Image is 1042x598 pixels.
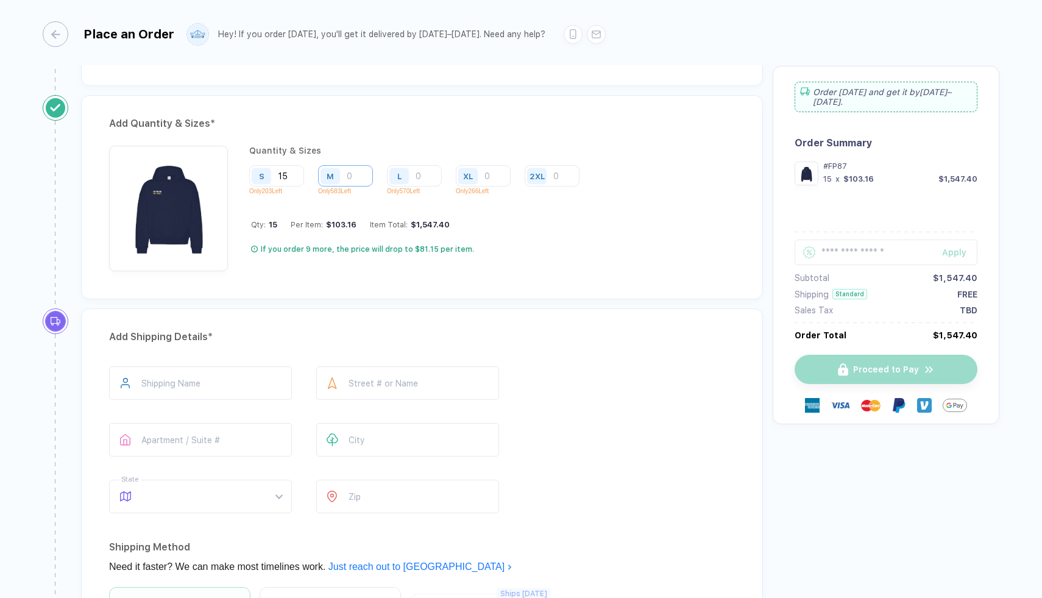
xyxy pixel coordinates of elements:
[960,305,977,315] div: TBD
[795,330,846,340] div: Order Total
[259,171,264,180] div: S
[805,398,820,413] img: express
[408,220,450,229] div: $1,547.40
[318,188,382,194] p: Only 583 Left
[109,327,735,347] div: Add Shipping Details
[328,561,512,572] a: Just reach out to [GEOGRAPHIC_DATA]
[323,220,356,229] div: $103.16
[251,220,277,229] div: Qty:
[249,188,313,194] p: Only 203 Left
[957,290,977,299] div: FREE
[218,29,545,40] div: Hey! If you order [DATE], you'll get it delivered by [DATE]–[DATE]. Need any help?
[933,330,977,340] div: $1,547.40
[387,188,451,194] p: Only 570 Left
[832,289,867,299] div: Standard
[891,398,906,413] img: Paypal
[795,137,977,149] div: Order Summary
[370,220,450,229] div: Item Total:
[823,174,832,183] div: 15
[823,162,977,171] div: #FP87
[831,396,850,415] img: visa
[327,171,334,180] div: M
[109,114,735,133] div: Add Quantity & Sizes
[938,174,977,183] div: $1,547.40
[795,273,829,283] div: Subtotal
[798,165,815,182] img: 0ce0a909-119a-465f-8c79-5877bc6982d1_nt_front_1757458918955.jpg
[843,174,874,183] div: $103.16
[115,152,222,258] img: 0ce0a909-119a-465f-8c79-5877bc6982d1_nt_front_1757458918955.jpg
[463,171,473,180] div: XL
[456,188,520,194] p: Only 266 Left
[795,290,829,299] div: Shipping
[795,82,977,112] div: Order [DATE] and get it by [DATE]–[DATE] .
[927,240,977,265] button: Apply
[834,174,841,183] div: x
[83,27,174,41] div: Place an Order
[943,393,967,418] img: GPay
[261,244,474,254] div: If you order 9 more, the price will drop to $81.15 per item.
[187,24,208,45] img: user profile
[861,396,881,415] img: master-card
[291,220,356,229] div: Per Item:
[942,247,977,257] div: Apply
[249,146,589,155] div: Quantity & Sizes
[795,305,833,315] div: Sales Tax
[109,538,735,557] div: Shipping Method
[917,398,932,413] img: Venmo
[266,220,277,229] span: 15
[530,171,545,180] div: 2XL
[397,171,402,180] div: L
[109,557,735,577] div: Need it faster? We can make most timelines work.
[933,273,977,283] div: $1,547.40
